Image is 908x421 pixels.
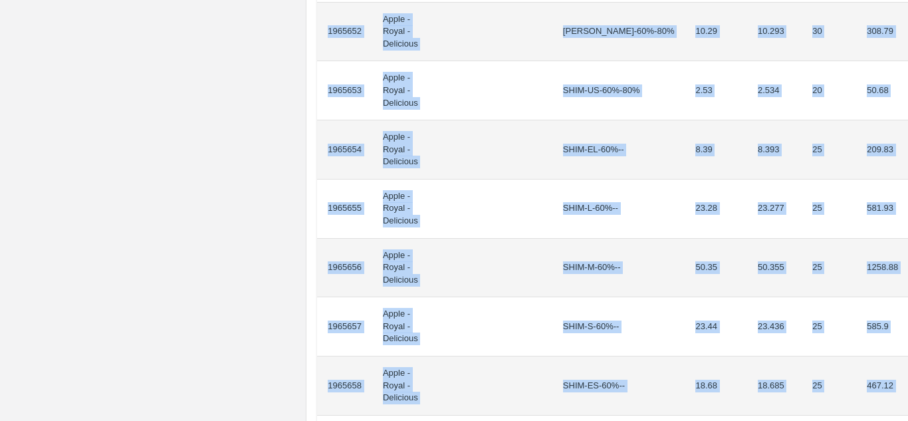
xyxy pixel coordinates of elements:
td: 2.53 [685,61,746,120]
td: 25 [802,239,856,298]
td: SHIM-S-60%-- [552,297,685,356]
td: Apple - Royal - Delicious [372,3,431,62]
td: 8.39 [685,120,746,180]
td: 23.436 [747,297,802,356]
td: 1965653 [317,61,372,120]
td: SHIM-ES-60%-- [552,356,685,416]
td: 1965655 [317,180,372,239]
td: 10.29 [685,3,746,62]
td: 23.28 [685,180,746,239]
td: 23.44 [685,297,746,356]
td: [PERSON_NAME]-60%-80% [552,3,685,62]
td: 25 [802,180,856,239]
td: 2.534 [747,61,802,120]
td: Apple - Royal - Delicious [372,239,431,298]
td: 30 [802,3,856,62]
td: 1965654 [317,120,372,180]
td: Apple - Royal - Delicious [372,356,431,416]
td: 8.393 [747,120,802,180]
td: SHIM-M-60%-- [552,239,685,298]
td: 50.355 [747,239,802,298]
td: 25 [802,356,856,416]
td: Apple - Royal - Delicious [372,180,431,239]
td: Apple - Royal - Delicious [372,61,431,120]
td: Apple - Royal - Delicious [372,120,431,180]
td: 18.68 [685,356,746,416]
td: SHIM-L-60%-- [552,180,685,239]
td: 20 [802,61,856,120]
td: 23.277 [747,180,802,239]
td: 1965658 [317,356,372,416]
td: SHIM-US-60%-80% [552,61,685,120]
td: 1965656 [317,239,372,298]
td: 1965657 [317,297,372,356]
td: SHIM-EL-60%-- [552,120,685,180]
td: Apple - Royal - Delicious [372,297,431,356]
td: 10.293 [747,3,802,62]
td: 25 [802,120,856,180]
td: 18.685 [747,356,802,416]
td: 1965652 [317,3,372,62]
td: 25 [802,297,856,356]
td: 50.35 [685,239,746,298]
